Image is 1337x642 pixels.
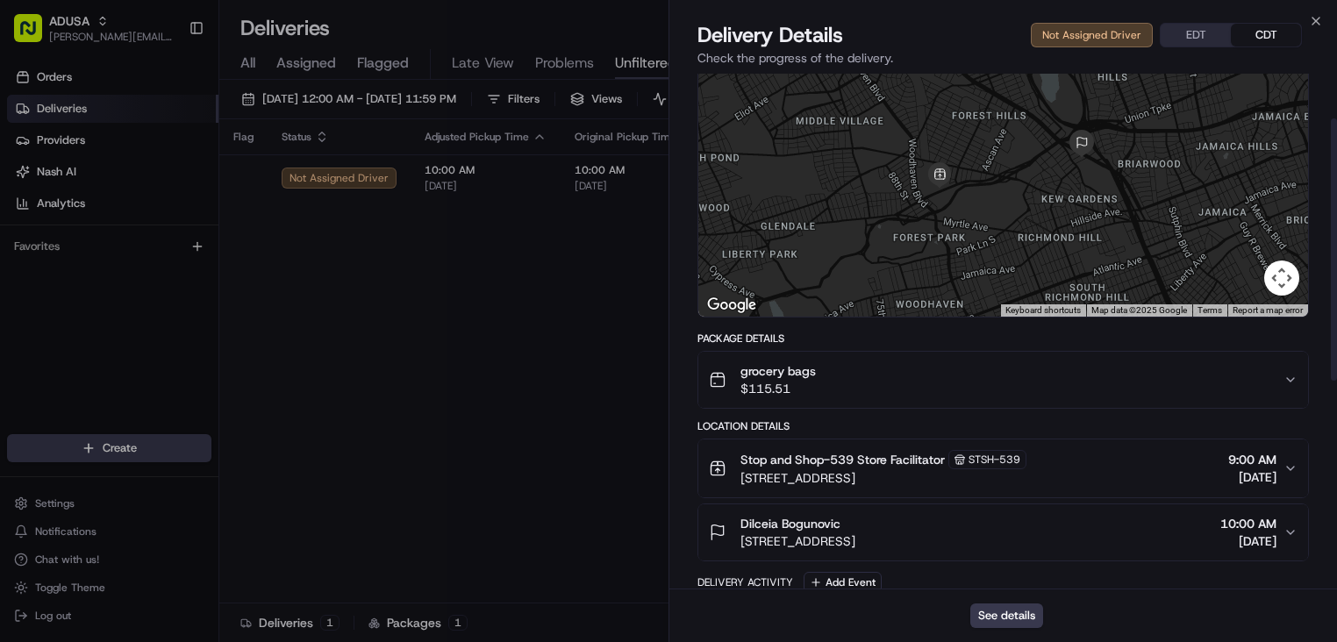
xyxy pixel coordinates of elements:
span: [DATE] [1228,468,1276,486]
span: • [146,272,152,286]
div: Start new chat [79,168,288,185]
button: Dilceia Bogunovic[STREET_ADDRESS]10:00 AM[DATE] [698,504,1308,560]
span: Map data ©2025 Google [1091,305,1187,315]
div: 💻 [148,346,162,360]
span: [DATE] [1220,532,1276,550]
button: Add Event [804,572,882,593]
button: Map camera controls [1264,260,1299,296]
span: STSH-539 [969,453,1020,467]
span: 9:00 AM [1228,451,1276,468]
span: grocery bags [740,362,816,380]
span: [STREET_ADDRESS] [740,469,1026,487]
span: Delivery Details [697,21,843,49]
img: 1736555255976-a54dd68f-1ca7-489b-9aae-adbdc363a1c4 [18,168,49,199]
span: [PERSON_NAME] [54,272,142,286]
a: 📗Knowledge Base [11,338,141,369]
button: Stop and Shop-539 Store FacilitatorSTSH-539[STREET_ADDRESS]9:00 AM[DATE] [698,439,1308,497]
span: Knowledge Base [35,345,134,362]
span: [DATE] [155,272,191,286]
button: Keyboard shortcuts [1005,304,1081,317]
span: API Documentation [166,345,282,362]
img: Nash [18,18,53,53]
a: 💻API Documentation [141,338,289,369]
div: Package Details [697,332,1309,346]
button: Start new chat [298,173,319,194]
p: Welcome 👋 [18,70,319,98]
img: Google [703,294,761,317]
img: JAMES SWIONTEK [18,255,46,283]
div: 📗 [18,346,32,360]
div: Past conversations [18,228,118,242]
span: Dilceia Bogunovic [740,515,840,532]
p: Check the progress of the delivery. [697,49,1309,67]
button: See details [970,603,1043,628]
div: Location Details [697,419,1309,433]
img: 9188753566659_6852d8bf1fb38e338040_72.png [37,168,68,199]
input: Clear [46,113,290,132]
a: Open this area in Google Maps (opens a new window) [703,294,761,317]
span: 10:00 AM [1220,515,1276,532]
span: Pylon [175,388,212,401]
a: Terms (opens in new tab) [1198,305,1222,315]
a: Powered byPylon [124,387,212,401]
span: [STREET_ADDRESS] [740,532,855,550]
button: See all [272,225,319,246]
button: EDT [1161,24,1231,46]
button: CDT [1231,24,1301,46]
div: We're available if you need us! [79,185,241,199]
a: Report a map error [1233,305,1303,315]
span: $115.51 [740,380,816,397]
div: Delivery Activity [697,575,793,589]
span: Stop and Shop-539 Store Facilitator [740,451,945,468]
button: grocery bags$115.51 [698,352,1308,408]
